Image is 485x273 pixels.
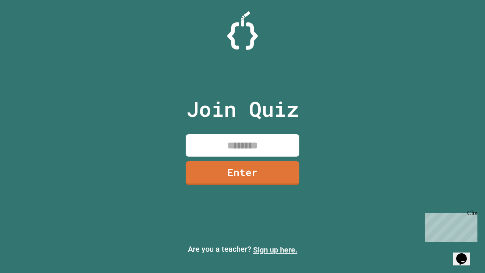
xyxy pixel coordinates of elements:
a: Sign up here. [253,245,297,254]
iframe: chat widget [453,243,477,265]
a: Enter [186,161,299,185]
img: Logo.svg [227,11,258,50]
div: Chat with us now!Close [3,3,52,48]
p: Are you a teacher? [6,243,479,256]
iframe: chat widget [422,210,477,242]
p: Join Quiz [186,93,299,125]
